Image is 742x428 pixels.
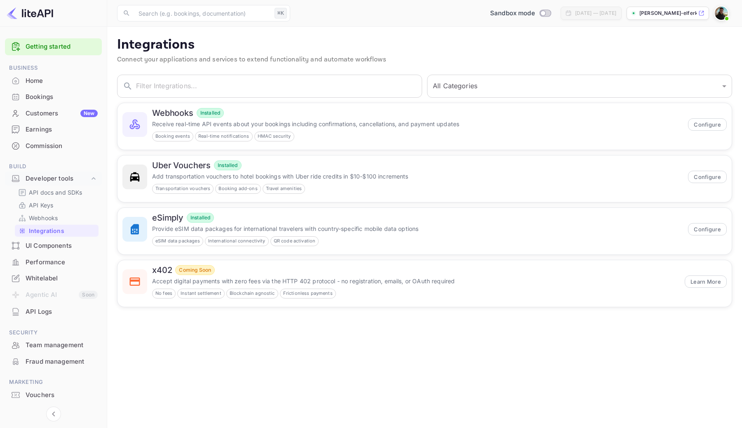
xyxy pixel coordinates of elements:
a: Earnings [5,122,102,137]
a: Getting started [26,42,98,52]
span: Installed [197,109,223,117]
h6: Uber Vouchers [152,160,211,170]
div: Customers [26,109,98,118]
a: Vouchers [5,387,102,402]
span: Build [5,162,102,171]
p: [PERSON_NAME]-elferkh-k8rs.nui... [639,9,697,17]
span: HMAC security [255,133,294,140]
div: Integrations [15,225,99,237]
div: API Logs [5,304,102,320]
span: Travel amenities [263,185,305,192]
span: Real-time notifications [195,133,252,140]
div: Home [26,76,98,86]
div: Team management [26,341,98,350]
div: Team management [5,337,102,353]
p: Accept digital payments with zero fees via the HTTP 402 protocol - no registration, emails, or OA... [152,277,680,285]
div: Developer tools [26,174,89,183]
span: Instant settlement [178,290,224,297]
a: Webhooks [18,214,95,222]
p: Receive real-time API events about your bookings including confirmations, cancellations, and paym... [152,120,683,128]
button: Configure [688,171,727,183]
a: CustomersNew [5,106,102,121]
button: Collapse navigation [46,407,61,421]
p: Webhooks [29,214,58,222]
p: Integrations [29,226,64,235]
a: Integrations [18,226,95,235]
div: Performance [26,258,98,267]
p: Integrations [117,37,732,53]
a: Bookings [5,89,102,104]
div: Vouchers [5,387,102,403]
span: Transportation vouchers [153,185,213,192]
span: Frictionless payments [280,290,336,297]
p: API docs and SDKs [29,188,82,197]
span: eSIM data packages [153,238,203,245]
p: Provide eSIM data packages for international travelers with country-specific mobile data options [152,224,683,233]
div: [DATE] — [DATE] [575,9,616,17]
span: Sandbox mode [490,9,535,18]
div: Developer tools [5,172,102,186]
div: Fraud management [5,354,102,370]
span: QR code activation [271,238,319,245]
div: Commission [5,138,102,154]
h6: Webhooks [152,108,193,118]
a: API Logs [5,304,102,319]
a: Commission [5,138,102,153]
div: Whitelabel [26,274,98,283]
span: Booking events [153,133,193,140]
a: UI Components [5,238,102,253]
button: Learn More [685,275,727,288]
div: ⌘K [275,8,287,19]
div: Earnings [26,125,98,134]
div: Webhooks [15,212,99,224]
div: API docs and SDKs [15,186,99,198]
button: Configure [688,118,727,131]
div: API Keys [15,199,99,211]
img: LiteAPI logo [7,7,53,20]
div: API Logs [26,307,98,317]
input: Filter Integrations... [136,75,422,98]
p: Connect your applications and services to extend functionality and automate workflows [117,55,732,65]
a: Fraud management [5,354,102,369]
h6: x402 [152,265,172,275]
a: API Keys [18,201,95,209]
span: Security [5,328,102,337]
span: Coming Soon [176,266,214,274]
a: API docs and SDKs [18,188,95,197]
a: Home [5,73,102,88]
div: UI Components [5,238,102,254]
span: Marketing [5,378,102,387]
input: Search (e.g. bookings, documentation) [134,5,271,21]
div: Performance [5,254,102,270]
span: Blockchain agnostic [227,290,278,297]
span: Business [5,63,102,73]
div: Fraud management [26,357,98,367]
a: Team management [5,337,102,353]
p: Add transportation vouchers to hotel bookings with Uber ride credits in $10-$100 increments [152,172,683,181]
div: Home [5,73,102,89]
div: UI Components [26,241,98,251]
span: Booking add-ons [216,185,260,192]
img: Jaber Elferkh [715,7,728,20]
a: Performance [5,254,102,270]
span: International connectivity [205,238,268,245]
div: Bookings [26,92,98,102]
div: Getting started [5,38,102,55]
div: Bookings [5,89,102,105]
div: Earnings [5,122,102,138]
button: Configure [688,223,727,235]
div: Switch to Production mode [487,9,554,18]
span: Installed [214,162,241,169]
div: Commission [26,141,98,151]
div: CustomersNew [5,106,102,122]
div: New [80,110,98,117]
span: Installed [187,214,214,221]
p: API Keys [29,201,53,209]
span: No fees [153,290,175,297]
a: Whitelabel [5,270,102,286]
h6: eSimply [152,213,183,223]
div: Vouchers [26,390,98,400]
